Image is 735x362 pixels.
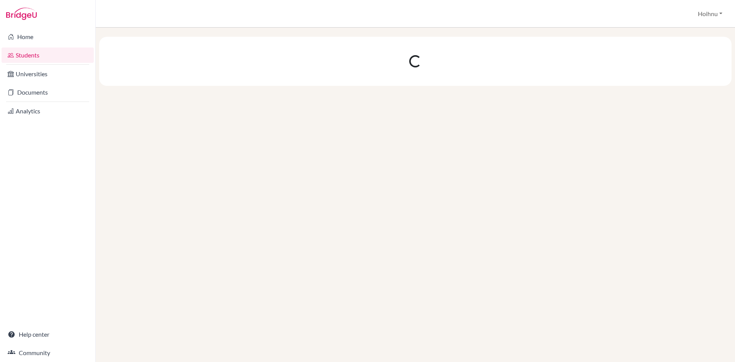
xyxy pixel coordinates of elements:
img: Bridge-U [6,8,37,20]
a: Universities [2,66,94,82]
a: Home [2,29,94,44]
a: Analytics [2,103,94,119]
a: Students [2,48,94,63]
a: Community [2,345,94,360]
a: Documents [2,85,94,100]
button: Hoihnu [694,7,726,21]
a: Help center [2,327,94,342]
